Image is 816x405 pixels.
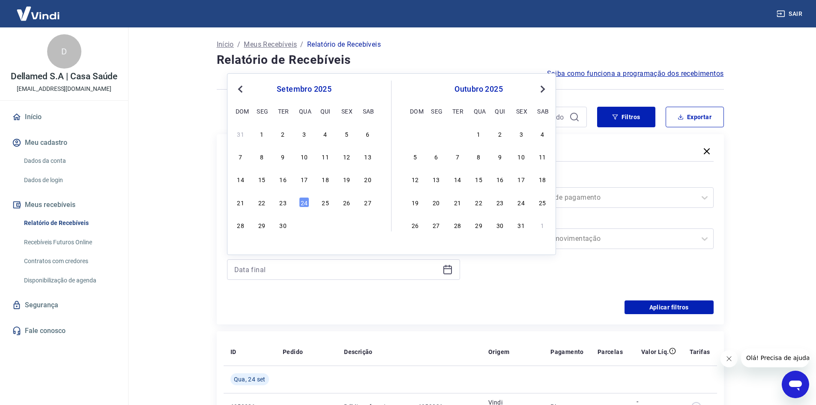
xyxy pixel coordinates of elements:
div: Choose domingo, 28 de setembro de 2025 [236,220,246,230]
div: Choose domingo, 31 de agosto de 2025 [236,129,246,139]
button: Sair [775,6,806,22]
iframe: Mensagem da empresa [741,348,809,367]
div: Choose terça-feira, 21 de outubro de 2025 [452,197,463,207]
a: Início [217,39,234,50]
div: Choose segunda-feira, 8 de setembro de 2025 [257,151,267,162]
a: Dados da conta [21,152,118,170]
div: Choose segunda-feira, 1 de setembro de 2025 [257,129,267,139]
button: Meus recebíveis [10,195,118,214]
a: Segurança [10,296,118,315]
div: qui [320,106,331,116]
span: Olá! Precisa de ajuda? [5,6,72,13]
div: month 2025-10 [409,127,549,231]
a: Disponibilização de agenda [21,272,118,289]
div: Choose quinta-feira, 16 de outubro de 2025 [495,174,505,184]
p: Relatório de Recebíveis [307,39,381,50]
a: Saiba como funciona a programação dos recebimentos [547,69,724,79]
a: Relatório de Recebíveis [21,214,118,232]
div: Choose segunda-feira, 29 de setembro de 2025 [431,129,441,139]
div: Choose sexta-feira, 3 de outubro de 2025 [516,129,526,139]
img: Vindi [10,0,66,27]
div: Choose sábado, 13 de setembro de 2025 [363,151,373,162]
div: Choose segunda-feira, 6 de outubro de 2025 [431,151,441,162]
p: / [300,39,303,50]
div: sex [341,106,352,116]
div: Choose terça-feira, 23 de setembro de 2025 [278,197,288,207]
div: Choose quarta-feira, 1 de outubro de 2025 [474,129,484,139]
div: Choose quinta-feira, 23 de outubro de 2025 [495,197,505,207]
button: Meu cadastro [10,133,118,152]
div: Choose quarta-feira, 3 de setembro de 2025 [299,129,309,139]
div: D [47,34,81,69]
div: ter [452,106,463,116]
div: Choose sexta-feira, 3 de outubro de 2025 [341,220,352,230]
input: Data final [234,263,439,276]
div: Choose sábado, 20 de setembro de 2025 [363,174,373,184]
div: ter [278,106,288,116]
div: Choose segunda-feira, 15 de setembro de 2025 [257,174,267,184]
div: setembro 2025 [234,84,374,94]
p: Tarifas [690,348,710,356]
p: Parcelas [598,348,623,356]
div: Choose segunda-feira, 29 de setembro de 2025 [257,220,267,230]
div: Choose quinta-feira, 2 de outubro de 2025 [320,220,331,230]
div: Choose domingo, 19 de outubro de 2025 [410,197,420,207]
div: Choose terça-feira, 2 de setembro de 2025 [278,129,288,139]
div: Choose sábado, 6 de setembro de 2025 [363,129,373,139]
h4: Relatório de Recebíveis [217,51,724,69]
div: sab [363,106,373,116]
label: Forma de Pagamento [482,175,712,186]
div: Choose terça-feira, 28 de outubro de 2025 [452,220,463,230]
div: Choose quarta-feira, 1 de outubro de 2025 [299,220,309,230]
div: Choose quarta-feira, 10 de setembro de 2025 [299,151,309,162]
button: Filtros [597,107,655,127]
div: Choose quarta-feira, 24 de setembro de 2025 [299,197,309,207]
div: Choose sexta-feira, 19 de setembro de 2025 [341,174,352,184]
div: Choose quinta-feira, 30 de outubro de 2025 [495,220,505,230]
div: Choose terça-feira, 30 de setembro de 2025 [452,129,463,139]
div: Choose domingo, 7 de setembro de 2025 [236,151,246,162]
button: Exportar [666,107,724,127]
div: Choose sexta-feira, 26 de setembro de 2025 [341,197,352,207]
div: Choose quinta-feira, 25 de setembro de 2025 [320,197,331,207]
div: Choose quarta-feira, 15 de outubro de 2025 [474,174,484,184]
p: [EMAIL_ADDRESS][DOMAIN_NAME] [17,84,111,93]
div: Choose sexta-feira, 10 de outubro de 2025 [516,151,526,162]
div: Choose terça-feira, 9 de setembro de 2025 [278,151,288,162]
div: dom [410,106,420,116]
div: Choose domingo, 5 de outubro de 2025 [410,151,420,162]
p: Valor Líq. [641,348,669,356]
a: Dados de login [21,171,118,189]
div: Choose domingo, 28 de setembro de 2025 [410,129,420,139]
button: Next Month [538,84,548,94]
a: Fale conosco [10,321,118,340]
button: Previous Month [235,84,245,94]
div: qua [474,106,484,116]
span: Qua, 24 set [234,375,266,384]
div: Choose sábado, 11 de outubro de 2025 [537,151,547,162]
p: Pagamento [550,348,584,356]
a: Meus Recebíveis [244,39,297,50]
div: Choose sábado, 4 de outubro de 2025 [537,129,547,139]
p: Descrição [344,348,373,356]
div: sab [537,106,547,116]
div: Choose sábado, 18 de outubro de 2025 [537,174,547,184]
div: Choose terça-feira, 16 de setembro de 2025 [278,174,288,184]
div: Choose quarta-feira, 8 de outubro de 2025 [474,151,484,162]
p: Pedido [283,348,303,356]
div: Choose quinta-feira, 2 de outubro de 2025 [495,129,505,139]
div: Choose terça-feira, 30 de setembro de 2025 [278,220,288,230]
div: Choose quinta-feira, 18 de setembro de 2025 [320,174,331,184]
div: seg [257,106,267,116]
div: qua [299,106,309,116]
div: sex [516,106,526,116]
div: Choose quarta-feira, 22 de outubro de 2025 [474,197,484,207]
div: Choose segunda-feira, 22 de setembro de 2025 [257,197,267,207]
div: Choose domingo, 14 de setembro de 2025 [236,174,246,184]
button: Aplicar filtros [625,300,714,314]
p: Dellamed S.A | Casa Saúde [11,72,118,81]
div: Choose quarta-feira, 29 de outubro de 2025 [474,220,484,230]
